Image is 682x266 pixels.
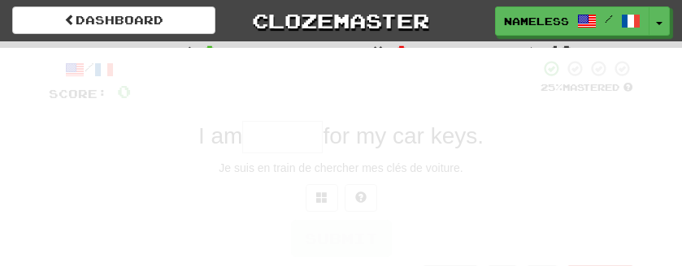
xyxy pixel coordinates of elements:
[117,81,131,101] span: 0
[495,6,649,36] a: NamelessFrost3882 /
[396,42,407,58] span: 0
[180,45,194,57] span: :
[102,45,170,58] span: Correct
[240,6,443,35] a: Clozemaster
[504,14,569,28] span: NamelessFrost3882
[525,45,540,57] span: :
[306,184,338,212] button: Switch sentence to multiple choice alt+p
[49,59,131,79] div: /
[372,45,387,57] span: :
[204,42,215,58] span: 0
[541,82,563,92] span: 25 %
[198,123,242,148] span: I am
[323,123,484,148] span: for my car keys.
[291,220,392,257] button: Submit
[49,87,107,101] span: Score:
[12,6,215,34] a: Dashboard
[540,81,634,94] div: Mastered
[345,184,377,212] button: Single letter hint - you only get 1 per sentence and score half the points! alt+h
[550,42,572,58] span: 10
[275,45,363,58] span: Incorrect
[605,13,613,24] span: /
[49,160,634,176] div: Je suis en train de chercher mes clés de voiture.
[467,45,515,58] span: To go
